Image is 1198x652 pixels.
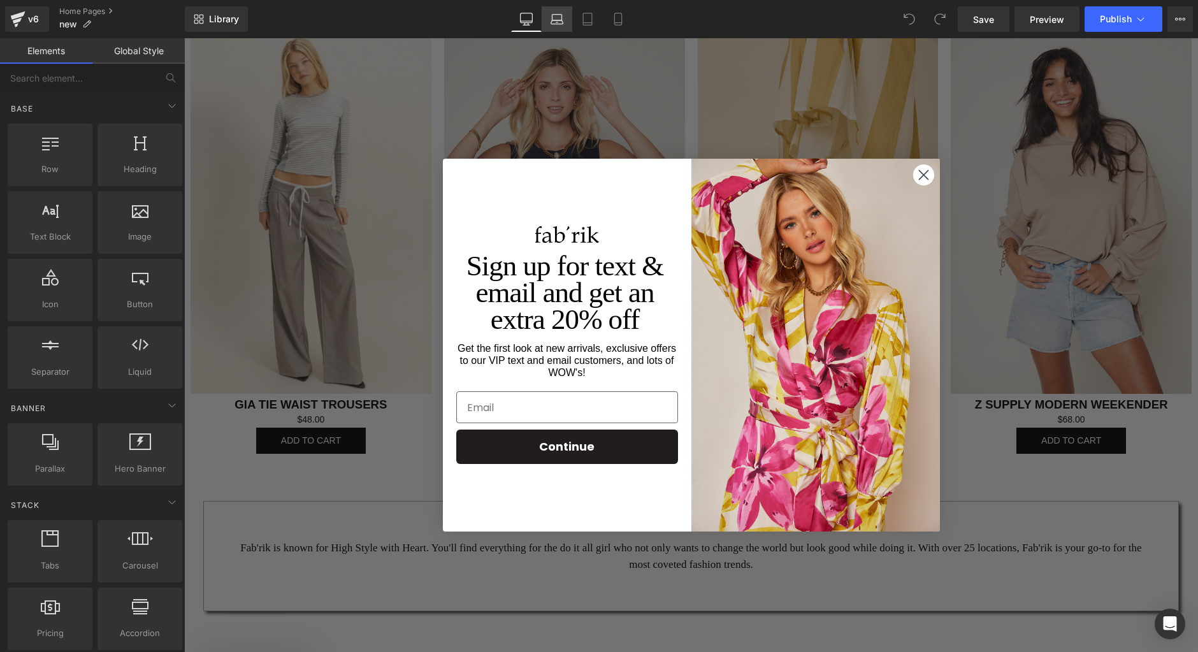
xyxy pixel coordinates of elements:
img: logo [351,188,415,205]
span: Icon [11,298,89,311]
input: Email [272,353,494,385]
span: Preview [1030,13,1064,26]
a: Mobile [603,6,633,32]
span: Banner [10,402,47,414]
span: Row [11,163,89,176]
span: Pricing [11,627,89,640]
span: Publish [1100,14,1132,24]
span: new [59,19,77,29]
button: Close dialog [728,126,751,148]
a: Desktop [511,6,542,32]
span: Save [973,13,994,26]
a: Home Pages [59,6,185,17]
span: Base [10,103,34,115]
span: Heading [101,163,178,176]
a: Preview [1014,6,1079,32]
div: Open Intercom Messenger [1155,609,1185,639]
button: Redo [927,6,953,32]
a: New Library [185,6,248,32]
span: Tabs [11,559,89,572]
span: Text Block [11,230,89,243]
span: Image [101,230,178,243]
span: Button [101,298,178,311]
img: ac86eadc-aba2-4e53-b14d-33d940f3d092.jpeg [507,120,756,493]
span: Library [209,13,239,25]
a: Global Style [92,38,185,64]
a: Laptop [542,6,572,32]
span: Separator [11,365,89,379]
span: Sign up for text & email and get an extra 20% off [282,212,479,297]
span: Liquid [101,365,178,379]
span: Carousel [101,559,178,572]
button: Undo [897,6,922,32]
span: Accordion [101,627,178,640]
div: v6 [25,11,41,27]
button: Continue [272,391,494,426]
span: Hero Banner [101,462,178,475]
span: Stack [10,499,41,511]
span: Get the first look at new arrivals, exclusive offers to our VIP text and email customers, and lot... [273,305,492,340]
span: Parallax [11,462,89,475]
button: More [1167,6,1193,32]
a: v6 [5,6,49,32]
button: Publish [1085,6,1162,32]
a: Tablet [572,6,603,32]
